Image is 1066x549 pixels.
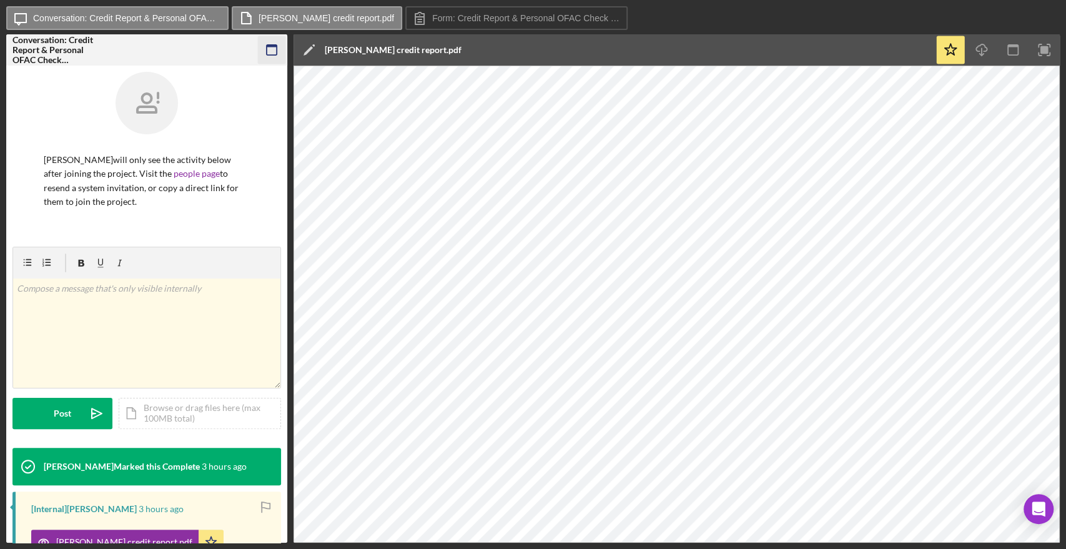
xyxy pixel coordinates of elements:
div: [Internal] [PERSON_NAME] [31,504,137,514]
a: people page [174,168,220,179]
div: [PERSON_NAME] credit report.pdf [56,537,192,547]
div: Open Intercom Messenger [1024,494,1054,524]
div: Conversation: Credit Report & Personal OFAC Check ([PERSON_NAME]) [12,35,100,65]
button: Form: Credit Report & Personal OFAC Check ([PERSON_NAME]) [405,6,628,30]
button: [PERSON_NAME] credit report.pdf [232,6,402,30]
div: Post [54,398,71,429]
label: Conversation: Credit Report & Personal OFAC Check ([PERSON_NAME]) [33,13,220,23]
time: 2025-09-18 17:18 [139,504,184,514]
label: Form: Credit Report & Personal OFAC Check ([PERSON_NAME]) [432,13,619,23]
p: [PERSON_NAME] will only see the activity below after joining the project. Visit the to resend a s... [44,153,250,209]
button: Post [12,398,112,429]
label: [PERSON_NAME] credit report.pdf [259,13,394,23]
time: 2025-09-18 17:21 [202,462,247,472]
div: [PERSON_NAME] Marked this Complete [44,462,200,472]
div: [PERSON_NAME] credit report.pdf [325,45,461,55]
button: Conversation: Credit Report & Personal OFAC Check ([PERSON_NAME]) [6,6,229,30]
